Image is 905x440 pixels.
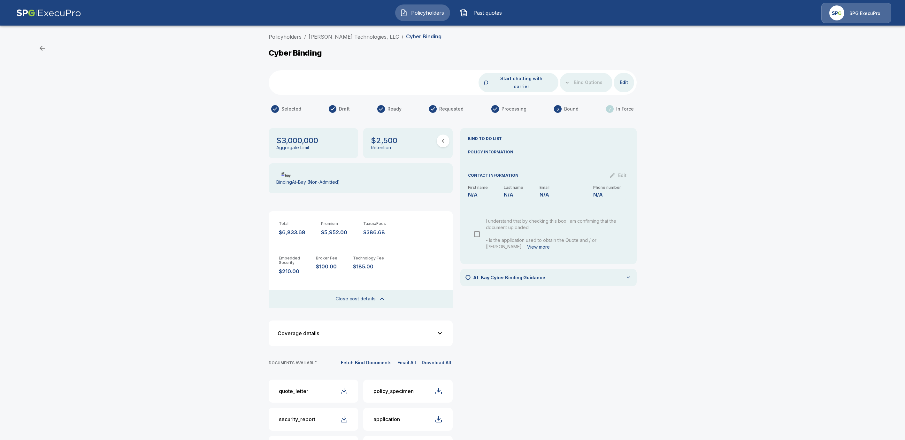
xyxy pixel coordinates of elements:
p: Cyber Binding [406,34,441,40]
span: Policyholders [410,9,445,17]
img: AA Logo [16,3,81,23]
button: Fetch Bind Documents [339,359,393,367]
p: $3,000,000 [276,136,318,145]
p: $2,500 [371,136,397,145]
div: security_report [279,416,315,422]
button: Past quotes IconPast quotes [455,4,510,21]
span: I understand that by checking this box I am confirming that the document uploaded: - Is the appli... [486,218,616,249]
div: policy_specimen [373,388,414,394]
div: quote_letter [279,388,308,394]
span: Requested [439,106,464,112]
img: Past quotes Icon [460,9,468,17]
button: Email All [396,359,418,367]
div: Coverage details [278,331,436,336]
img: Policyholders Icon [400,9,408,17]
p: Last name [504,186,540,189]
span: In Force [616,106,634,112]
img: Carrier Logo [276,172,296,178]
img: Agency Icon [829,5,844,20]
p: Phone number [593,186,629,189]
div: application [373,416,400,422]
p: POLICY INFORMATION [468,149,629,155]
button: View more [527,243,550,251]
p: Retention [371,145,391,151]
button: security_report [269,408,358,431]
button: Start chatting with carrier [490,73,553,92]
p: At-Bay Cyber Binding Guidance [473,274,545,281]
button: policy_specimen [363,380,453,403]
p: Cyber Binding [269,48,322,58]
button: Close cost details [269,290,453,308]
p: N/A [504,192,540,197]
p: Aggregate Limit [276,145,309,151]
span: Processing [502,106,526,112]
text: 7 [609,107,611,112]
p: Email [540,186,593,189]
a: Agency IconSPG ExecuPro [821,3,891,23]
span: Selected [281,106,301,112]
button: Edit [614,77,634,89]
p: Total [279,221,316,226]
p: $210.00 [279,268,316,274]
p: Taxes/Fees [363,221,400,226]
li: / [304,33,306,41]
button: Download All [420,359,453,367]
button: Coverage details [272,324,449,342]
p: DOCUMENTS AVAILABLE [269,361,317,366]
p: First name [468,186,504,189]
span: Bound [564,106,579,112]
span: Past quotes [470,9,505,17]
p: CONTACT INFORMATION [468,173,518,178]
p: SPG ExecuPro [849,10,880,17]
a: Policyholders [269,34,302,40]
a: [PERSON_NAME] Technologies, LLC [309,34,399,40]
button: application [363,408,453,431]
p: $6,833.68 [279,229,316,235]
li: / [402,33,403,41]
p: BIND TO DO LIST [468,136,629,142]
p: N/A [540,192,588,197]
p: $100.00 [316,264,353,270]
p: $5,952.00 [321,229,358,235]
p: $386.68 [363,229,400,235]
p: Embedded Security [279,256,316,265]
text: 6 [556,107,559,112]
p: N/A [593,192,629,197]
p: N/A [468,192,504,197]
p: Binding At-Bay (Non-Admitted) [276,180,340,185]
p: Premium [321,221,358,226]
p: Technology Fee [353,256,390,261]
button: Policyholders IconPolicyholders [395,4,450,21]
button: quote_letter [269,380,358,403]
p: $185.00 [353,264,390,270]
span: Ready [387,106,402,112]
nav: breadcrumb [269,33,441,41]
p: Broker Fee [316,256,353,261]
span: Draft [339,106,350,112]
